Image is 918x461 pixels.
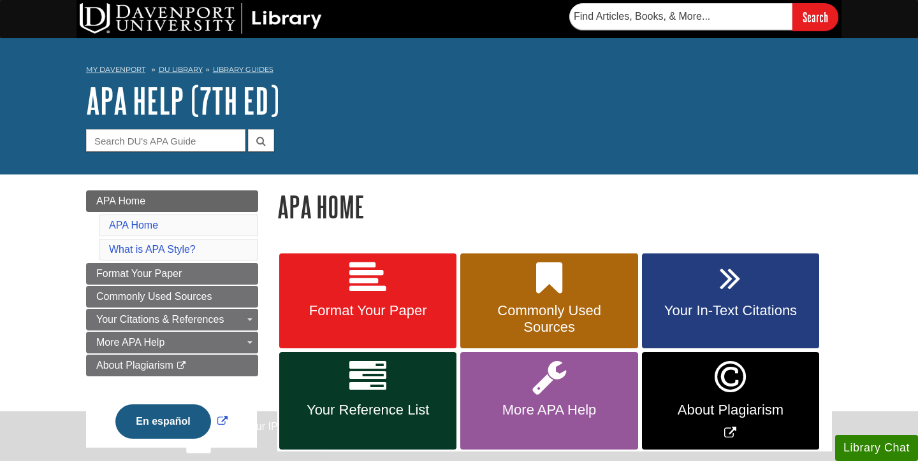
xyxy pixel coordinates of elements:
[176,362,187,370] i: This link opens in a new window
[86,129,245,152] input: Search DU's APA Guide
[86,263,258,285] a: Format Your Paper
[86,286,258,308] a: Commonly Used Sources
[80,3,322,34] img: DU Library
[277,190,832,223] h1: APA Home
[96,268,182,279] span: Format Your Paper
[652,402,810,418] span: About Plagiarism
[86,64,145,75] a: My Davenport
[642,253,819,349] a: Your In-Text Citations
[569,3,838,31] form: Searches DU Library's articles, books, and more
[470,302,628,336] span: Commonly Used Sources
[289,302,447,319] span: Format Your Paper
[835,435,918,461] button: Library Chat
[96,291,212,302] span: Commonly Used Sources
[86,61,832,82] nav: breadcrumb
[460,253,637,349] a: Commonly Used Sources
[96,195,145,206] span: APA Home
[86,190,258,212] a: APA Home
[289,402,447,418] span: Your Reference List
[470,402,628,418] span: More APA Help
[792,3,838,31] input: Search
[86,190,258,460] div: Guide Page Menu
[109,244,196,255] a: What is APA Style?
[279,253,456,349] a: Format Your Paper
[460,352,637,450] a: More APA Help
[115,404,210,439] button: En español
[569,3,792,30] input: Find Articles, Books, & More...
[86,81,279,120] a: APA Help (7th Ed)
[279,352,456,450] a: Your Reference List
[652,302,810,319] span: Your In-Text Citations
[112,416,230,427] a: Link opens in new window
[86,332,258,353] a: More APA Help
[86,309,258,330] a: Your Citations & References
[96,314,224,325] span: Your Citations & References
[642,352,819,450] a: Link opens in new window
[109,220,158,230] a: APA Home
[159,65,203,74] a: DU Library
[96,360,173,371] span: About Plagiarism
[96,337,164,348] span: More APA Help
[213,65,273,74] a: Library Guides
[86,355,258,376] a: About Plagiarism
